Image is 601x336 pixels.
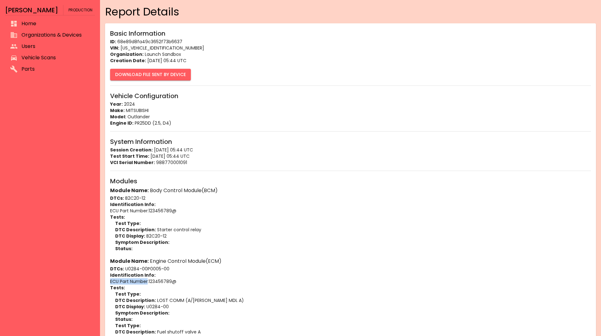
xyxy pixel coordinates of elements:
[110,38,116,45] strong: ID:
[110,45,119,51] strong: VIN:
[115,239,169,245] strong: Symptom Description:
[110,120,591,126] p: PR25DD (2.5, D4)
[110,187,149,194] strong: Module Name:
[110,147,153,153] strong: Session Creation:
[110,186,591,195] h6: Body Control Module(BCM)
[110,147,591,153] p: [DATE] 05:44 UTC
[115,227,156,233] strong: DTC Description:
[110,114,126,120] strong: Model:
[115,316,133,322] strong: Status:
[115,322,141,329] strong: Test Type:
[110,272,156,278] strong: Identification Info:
[110,176,591,186] h6: Modules
[110,257,149,265] strong: Module Name:
[110,69,191,80] button: Download File Sent By Device
[110,266,124,272] strong: DTCs:
[110,107,591,114] p: MITSUBISHI
[110,107,125,114] strong: Make:
[110,38,591,45] p: 68e89d8fa49c3652f73b6637
[110,159,591,166] p: 988770001091
[110,114,591,120] p: Outlander
[110,101,123,107] strong: Year:
[110,195,591,201] p: B2C20-12
[110,101,591,107] p: 2024
[110,51,144,57] strong: Organization:
[110,120,133,126] strong: Engine ID:
[115,297,591,304] p: LOST COMM (A/[PERSON_NAME] MDL A)
[110,51,591,57] p: Launch Sandbox
[115,297,156,304] strong: DTC Description:
[115,220,141,227] strong: Test Type:
[110,214,125,220] strong: Tests:
[110,28,591,38] h6: Basic Information
[21,20,90,27] span: Home
[105,5,596,18] h4: Report Details
[110,153,591,159] p: [DATE] 05:44 UTC
[110,159,155,166] strong: VCI Serial Number:
[110,153,149,159] strong: Test Start Time:
[110,208,591,214] p: ECU Part Number : 123456789@
[110,266,591,272] p: U0284-00 P0005-00
[110,285,125,291] strong: Tests:
[115,233,591,239] p: B2C20-12
[21,31,90,39] span: Organizations & Devices
[115,291,141,297] strong: Test Type:
[5,5,58,15] h6: [PERSON_NAME]
[110,45,591,51] p: [US_VEHICLE_IDENTIFICATION_NUMBER]
[115,245,133,252] strong: Status:
[110,257,591,266] h6: Engine Control Module(ECM)
[110,195,124,201] strong: DTCs:
[21,65,90,73] span: Parts
[21,54,90,62] span: Vehicle Scans
[110,57,146,64] strong: Creation Date:
[68,5,92,15] span: Production
[115,304,145,310] strong: DTC Display:
[110,57,591,64] p: [DATE] 05:44 UTC
[21,43,90,50] span: Users
[115,329,591,335] p: Fuel shutoff valve A
[110,91,591,101] h6: Vehicle Configuration
[115,227,591,233] p: Starter control relay
[110,201,156,208] strong: Identification Info:
[115,329,156,335] strong: DTC Description:
[110,278,591,285] p: ECU Part Number : 123456789@
[115,233,145,239] strong: DTC Display:
[115,304,591,310] p: U0284-00
[110,137,591,147] h6: System Information
[115,310,169,316] strong: Symptom Description:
